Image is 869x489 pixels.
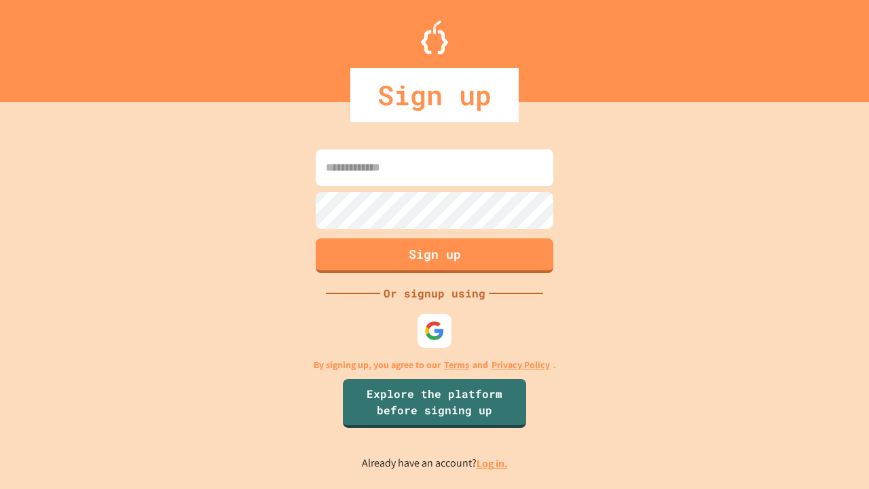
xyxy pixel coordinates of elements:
[350,68,519,122] div: Sign up
[421,20,448,54] img: Logo.svg
[343,379,526,428] a: Explore the platform before signing up
[444,358,469,372] a: Terms
[424,321,445,341] img: google-icon.svg
[362,455,508,472] p: Already have an account?
[380,285,489,302] div: Or signup using
[492,358,550,372] a: Privacy Policy
[314,358,556,372] p: By signing up, you agree to our and .
[316,238,553,273] button: Sign up
[477,456,508,471] a: Log in.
